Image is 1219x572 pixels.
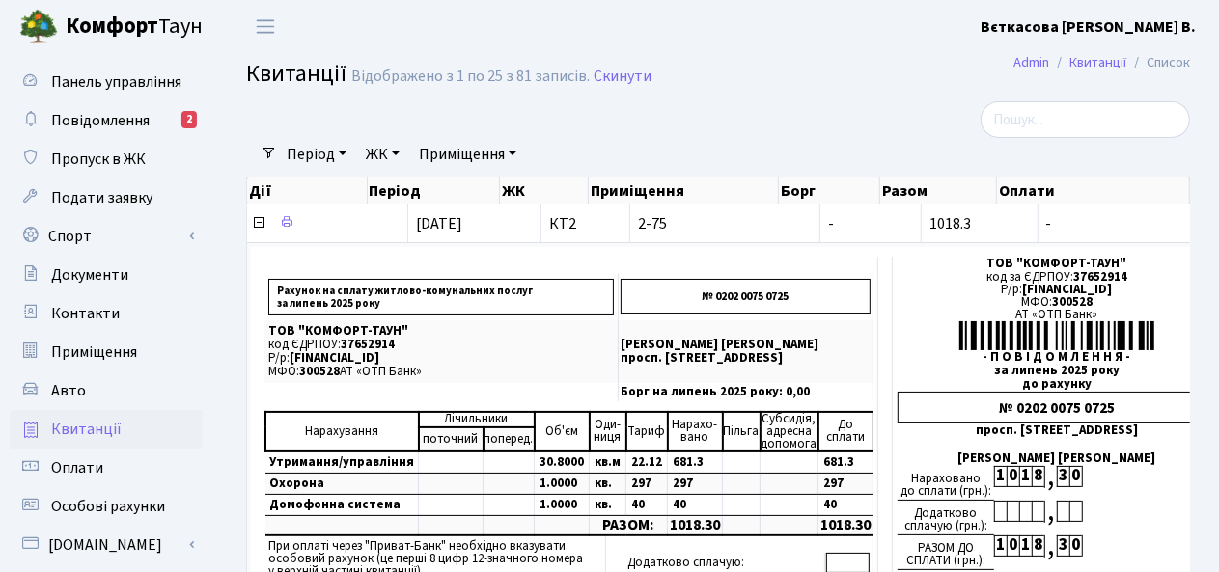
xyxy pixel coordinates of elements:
span: Пропуск в ЖК [51,149,146,170]
div: ТОВ "КОМФОРТ-ТАУН" [898,258,1216,270]
td: Охорона [265,473,419,494]
div: 0 [1007,466,1019,487]
a: Контакти [10,294,203,333]
img: logo.png [19,8,58,46]
div: код за ЄДРПОУ: [898,271,1216,284]
td: 40 [626,494,668,515]
span: [DATE] [416,213,462,234]
span: 37652914 [341,336,395,353]
th: Борг [779,177,880,204]
td: Нарахо- вано [668,412,723,451]
span: 300528 [299,363,340,380]
div: 8 [1032,466,1044,487]
p: МФО: АТ «ОТП Банк» [268,366,614,378]
div: просп. [STREET_ADDRESS] [898,424,1216,437]
div: 0 [1069,466,1082,487]
div: , [1044,501,1057,523]
p: Р/р: [268,352,614,365]
a: Пропуск в ЖК [10,140,203,178]
span: Авто [51,380,86,401]
td: 1.0000 [535,494,590,515]
td: поточний [419,427,484,451]
a: Скинути [594,68,651,86]
th: Разом [880,177,997,204]
div: Додатково сплачую (грн.): [898,501,994,535]
p: просп. [STREET_ADDRESS] [621,352,871,365]
a: Квитанції [1069,52,1126,72]
a: Подати заявку [10,178,203,217]
span: Приміщення [51,341,137,363]
th: Оплати [997,177,1190,204]
div: 2 [181,111,197,128]
div: АТ «ОТП Банк» [898,309,1216,321]
a: Спорт [10,217,203,256]
div: РАЗОМ ДО СПЛАТИ (грн.): [898,535,994,570]
a: Період [279,138,354,171]
div: , [1044,466,1057,488]
p: Рахунок на сплату житлово-комунальних послуг за липень 2025 року [268,279,614,315]
a: Приміщення [411,138,524,171]
div: Нараховано до сплати (грн.): [898,466,994,501]
li: Список [1126,52,1190,73]
div: [PERSON_NAME] [PERSON_NAME] [898,452,1216,465]
span: Квитанції [51,419,122,440]
td: 681.3 [668,451,723,474]
a: ЖК [358,138,407,171]
td: Домофонна система [265,494,419,515]
nav: breadcrumb [984,42,1219,83]
input: Пошук... [981,101,1190,138]
span: Документи [51,264,128,286]
span: [FINANCIAL_ID] [290,349,379,367]
td: Лічильники [419,412,535,427]
td: 40 [668,494,723,515]
span: Контакти [51,303,120,324]
a: Повідомлення2 [10,101,203,140]
div: 0 [1007,535,1019,557]
div: за липень 2025 року [898,365,1216,377]
div: 3 [1057,535,1069,557]
div: до рахунку [898,378,1216,391]
td: 297 [668,473,723,494]
th: ЖК [500,177,589,204]
a: Вєткасова [PERSON_NAME] В. [981,15,1196,39]
div: Відображено з 1 по 25 з 81 записів. [351,68,590,86]
div: 1 [994,535,1007,557]
p: № 0202 0075 0725 [621,279,871,314]
td: 1.0000 [535,473,590,494]
p: Борг на липень 2025 року: 0,00 [621,386,871,398]
td: Пільга [723,412,761,451]
td: До cплати [818,412,873,451]
td: поперед. [484,427,535,451]
button: Переключити навігацію [241,11,290,42]
th: Приміщення [589,177,779,204]
td: 30.8000 [535,451,590,474]
b: Комфорт [66,11,158,41]
p: код ЄДРПОУ: [268,339,614,351]
td: Тариф [626,412,668,451]
b: Вєткасова [PERSON_NAME] В. [981,16,1196,38]
span: 300528 [1052,293,1093,311]
span: Подати заявку [51,187,152,208]
td: 1018.30 [818,515,873,535]
span: КТ2 [549,216,622,232]
span: Повідомлення [51,110,150,131]
td: кв.м [590,451,626,474]
p: [PERSON_NAME] [PERSON_NAME] [621,339,871,351]
div: № 0202 0075 0725 [898,392,1216,423]
span: [FINANCIAL_ID] [1023,281,1113,298]
a: [DOMAIN_NAME] [10,526,203,564]
td: 297 [818,473,873,494]
span: Таун [66,11,203,43]
span: Квитанції [246,57,346,91]
td: кв. [590,473,626,494]
div: 0 [1069,535,1082,557]
div: 3 [1057,466,1069,487]
td: 297 [626,473,668,494]
div: Р/р: [898,284,1216,296]
div: 8 [1032,535,1044,557]
td: Субсидія, адресна допомога [761,412,818,451]
a: Приміщення [10,333,203,371]
td: Нарахування [265,412,419,451]
div: - П О В І Д О М Л Е Н Н Я - [898,351,1216,364]
td: РАЗОМ: [590,515,668,535]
